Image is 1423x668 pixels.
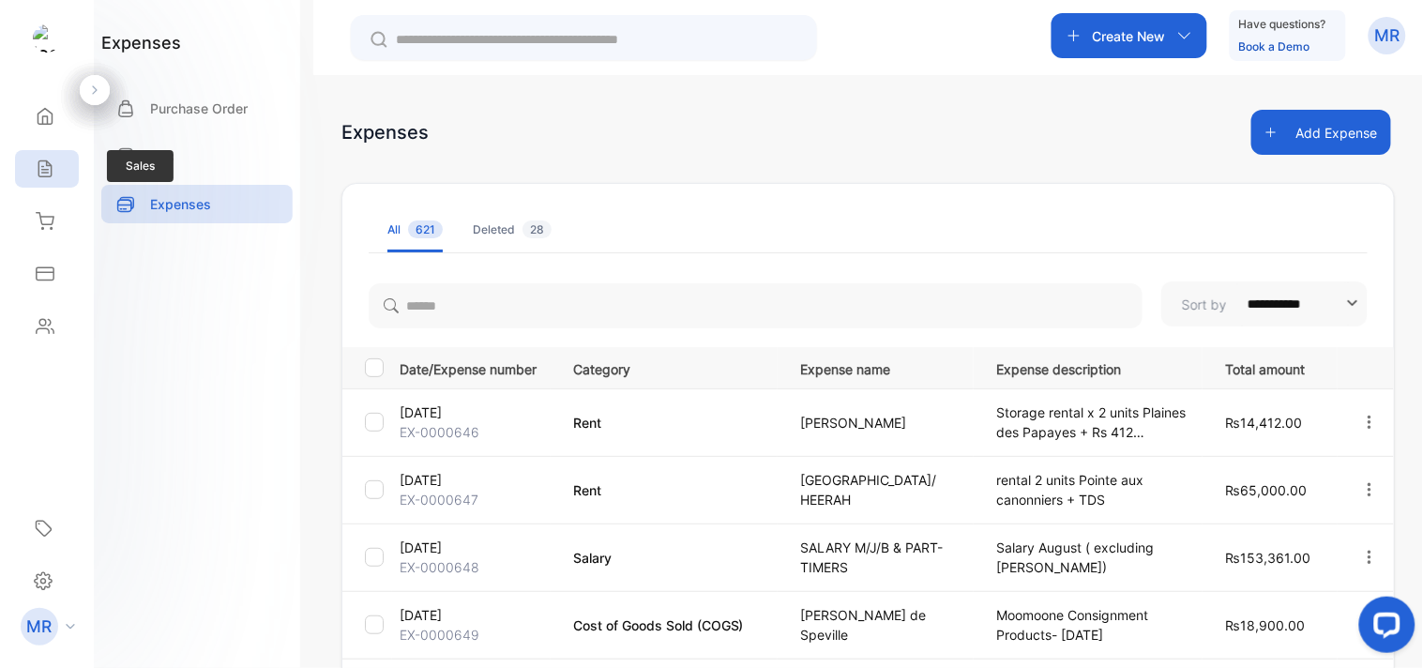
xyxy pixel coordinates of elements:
p: [PERSON_NAME] [800,413,958,433]
span: 621 [408,220,443,238]
p: MR [1375,23,1400,48]
p: [DATE] [400,605,550,625]
a: Bills [101,137,293,175]
p: EX-0000646 [400,422,550,442]
p: EX-0000647 [400,490,550,509]
span: ₨65,000.00 [1225,482,1307,498]
p: [DATE] [400,470,550,490]
p: Create New [1093,26,1166,46]
div: All [387,221,443,238]
p: MR [27,615,53,639]
span: ₨18,900.00 [1225,617,1305,633]
p: Bills [150,146,174,166]
button: Create New [1052,13,1207,58]
p: [DATE] [400,538,550,557]
p: Purchase Order [150,99,248,118]
p: EX-0000648 [400,557,550,577]
p: Expense description [996,356,1187,379]
p: Salary [573,548,763,568]
p: Cost of Goods Sold (COGS) [573,615,763,635]
p: Total amount [1225,356,1322,379]
p: Sort by [1182,295,1227,314]
p: Expenses [150,194,211,214]
p: EX-0000649 [400,625,550,645]
a: Book a Demo [1239,39,1310,53]
p: [GEOGRAPHIC_DATA]/ HEERAH [800,470,958,509]
p: [DATE] [400,402,550,422]
img: logo [33,24,61,53]
span: ₨14,412.00 [1225,415,1302,431]
p: Salary August ( excluding [PERSON_NAME]) [996,538,1187,577]
p: rental 2 units Pointe aux canonniers + TDS [996,470,1187,509]
div: Expenses [341,118,429,146]
h1: expenses [101,30,181,55]
p: Rent [573,413,763,433]
p: Have questions? [1239,15,1326,34]
span: 28 [522,220,552,238]
button: MR [1369,13,1406,58]
button: Add Expense [1251,110,1391,155]
div: Deleted [473,221,552,238]
button: Sort by [1161,281,1368,326]
p: Storage rental x 2 units Plaines des Papayes + Rs 412 electricity [996,402,1187,442]
p: SALARY M/J/B & PART-TIMERS [800,538,958,577]
p: Date/Expense number [400,356,550,379]
a: Purchase Order [101,89,293,128]
p: [PERSON_NAME] de Speville [800,605,958,645]
span: ₨153,361.00 [1225,550,1310,566]
a: Expenses [101,185,293,223]
p: Moomoone Consignment Products- [DATE] [996,605,1187,645]
p: Expense name [800,356,958,379]
p: Rent [573,480,763,500]
iframe: LiveChat chat widget [1344,589,1423,668]
span: Sales [107,150,174,182]
p: Category [573,356,763,379]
